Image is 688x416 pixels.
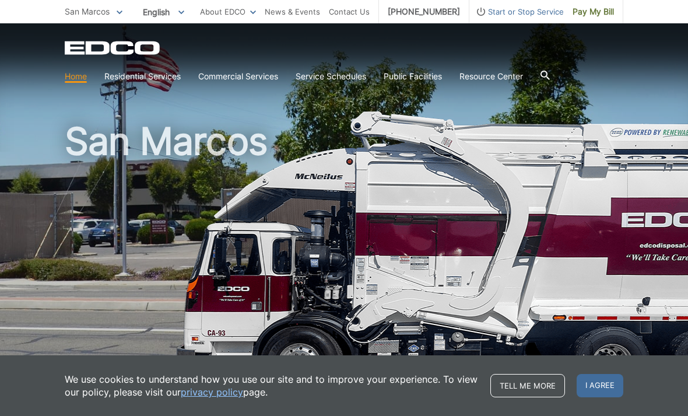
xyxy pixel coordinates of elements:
[490,374,565,397] a: Tell me more
[104,70,181,83] a: Residential Services
[65,6,110,16] span: San Marcos
[65,70,87,83] a: Home
[134,2,193,22] span: English
[573,5,614,18] span: Pay My Bill
[200,5,256,18] a: About EDCO
[181,386,243,398] a: privacy policy
[577,374,623,397] span: I agree
[459,70,523,83] a: Resource Center
[384,70,442,83] a: Public Facilities
[296,70,366,83] a: Service Schedules
[65,41,162,55] a: EDCD logo. Return to the homepage.
[198,70,278,83] a: Commercial Services
[329,5,370,18] a: Contact Us
[65,123,623,379] h1: San Marcos
[65,373,479,398] p: We use cookies to understand how you use our site and to improve your experience. To view our pol...
[265,5,320,18] a: News & Events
